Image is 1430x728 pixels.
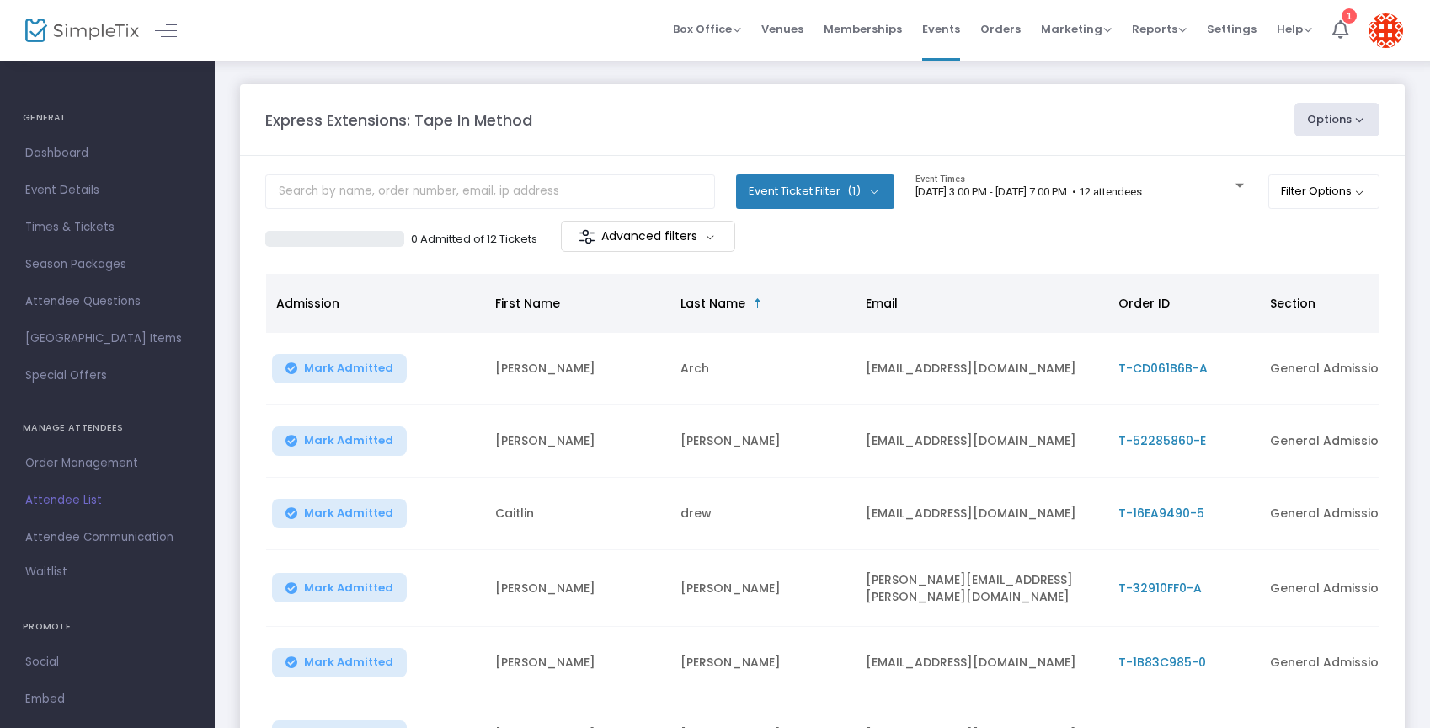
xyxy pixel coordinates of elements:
[736,174,894,208] button: Event Ticket Filter(1)
[673,21,741,37] span: Box Office
[751,297,765,310] span: Sortable
[670,550,856,627] td: [PERSON_NAME]
[561,221,735,252] m-button: Advanced filters
[761,8,803,51] span: Venues
[304,506,393,520] span: Mark Admitted
[824,8,902,51] span: Memberships
[1270,295,1315,312] span: Section
[25,179,189,201] span: Event Details
[866,295,898,312] span: Email
[272,354,407,383] button: Mark Admitted
[1118,505,1204,522] span: T-16EA9490-5
[25,564,67,581] span: Waitlist
[25,217,189,238] span: Times & Tickets
[23,101,192,135] h4: GENERAL
[485,333,670,405] td: [PERSON_NAME]
[856,478,1108,550] td: [EMAIL_ADDRESS][DOMAIN_NAME]
[25,452,189,474] span: Order Management
[922,8,960,51] span: Events
[680,295,745,312] span: Last Name
[304,434,393,447] span: Mark Admitted
[304,581,393,595] span: Mark Admitted
[25,291,189,313] span: Attendee Questions
[265,174,715,209] input: Search by name, order number, email, ip address
[25,254,189,276] span: Season Packages
[670,478,856,550] td: drew
[847,185,861,198] span: (1)
[25,142,189,164] span: Dashboard
[272,573,407,602] button: Mark Admitted
[25,651,189,673] span: Social
[856,550,1108,627] td: [PERSON_NAME][EMAIL_ADDRESS][PERSON_NAME][DOMAIN_NAME]
[411,231,537,248] p: 0 Admitted of 12 Tickets
[265,109,532,131] m-panel-title: Express Extensions: Tape In Method
[1207,8,1257,51] span: Settings
[25,527,189,549] span: Attendee Communication
[1132,21,1187,37] span: Reports
[579,228,595,245] img: filter
[915,185,1142,198] span: [DATE] 3:00 PM - [DATE] 7:00 PM • 12 attendees
[1118,580,1202,597] span: T-32910FF0-A
[485,627,670,699] td: [PERSON_NAME]
[1268,174,1380,208] button: Filter Options
[856,405,1108,478] td: [EMAIL_ADDRESS][DOMAIN_NAME]
[980,8,1021,51] span: Orders
[1041,21,1112,37] span: Marketing
[670,405,856,478] td: [PERSON_NAME]
[272,426,407,456] button: Mark Admitted
[1294,103,1380,136] button: Options
[856,333,1108,405] td: [EMAIL_ADDRESS][DOMAIN_NAME]
[1118,432,1206,449] span: T-52285860-E
[304,361,393,375] span: Mark Admitted
[485,405,670,478] td: [PERSON_NAME]
[1118,654,1206,671] span: T-1B83C985-0
[1118,360,1208,377] span: T-CD061B6B-A
[25,365,189,387] span: Special Offers
[272,499,407,528] button: Mark Admitted
[25,328,189,350] span: [GEOGRAPHIC_DATA] Items
[272,648,407,677] button: Mark Admitted
[1118,295,1170,312] span: Order ID
[485,550,670,627] td: [PERSON_NAME]
[495,295,560,312] span: First Name
[23,610,192,644] h4: PROMOTE
[670,333,856,405] td: Arch
[25,490,189,511] span: Attendee List
[856,627,1108,699] td: [EMAIL_ADDRESS][DOMAIN_NAME]
[276,295,339,312] span: Admission
[1277,21,1312,37] span: Help
[485,478,670,550] td: Caitlin
[23,411,192,445] h4: MANAGE ATTENDEES
[304,656,393,669] span: Mark Admitted
[670,627,856,699] td: [PERSON_NAME]
[1342,8,1357,24] div: 1
[25,688,189,710] span: Embed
